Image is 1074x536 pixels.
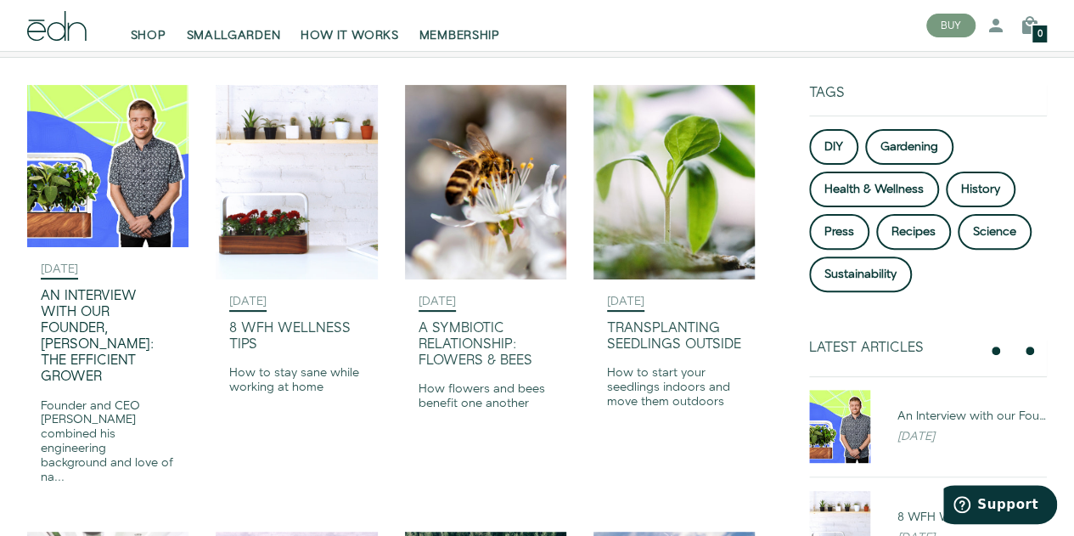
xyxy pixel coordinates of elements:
button: BUY [926,14,976,37]
span: MEMBERSHIP [419,27,500,44]
div: How to start your seedlings indoors and move them outdoors [607,366,741,409]
a: [DATE] A Symbiotic Relationship: Flowers & Bees How flowers and bees benefit one another [405,85,566,505]
time: [DATE] [229,293,267,312]
time: [DATE] [607,293,644,312]
span: 0 [1037,30,1043,39]
div: A Symbiotic Relationship: Flowers & Bees [419,320,553,370]
a: An Interview with our Founder, Ryan Woltz: The Efficient Grower An Interview with our Founder, [P... [796,390,1060,463]
a: Science [958,214,1032,250]
div: Tags [809,85,1047,115]
a: DIY [809,129,858,165]
div: 8 WFH Wellness Tips [229,320,363,353]
a: SHOP [121,7,177,44]
span: HOW IT WORKS [301,27,398,44]
a: History [946,172,1015,207]
time: [DATE] [41,261,78,279]
a: [DATE] 8 WFH Wellness Tips How to stay sane while working at home [216,85,377,505]
iframe: Opens a widget where you can find more information [943,485,1057,528]
div: 8 WFH Wellness Tips [897,509,1047,526]
em: [DATE] [897,428,935,445]
span: SHOP [131,27,166,44]
div: An Interview with our Founder, [PERSON_NAME]: The Efficient Grower [41,288,175,386]
a: Gardening [865,129,953,165]
a: HOW IT WORKS [290,7,408,44]
a: Recipes [876,214,951,250]
div: An Interview with our Founder, [PERSON_NAME]: The Efficient Grower [897,408,1047,425]
div: How flowers and bees benefit one another [419,382,553,411]
img: An Interview with our Founder, Ryan Woltz: The Efficient Grower [809,390,870,463]
a: Sustainability [809,257,912,292]
div: Latest Articles [809,340,979,356]
div: Founder and CEO [PERSON_NAME] combined his engineering background and love of na... [41,399,175,485]
a: SMALLGARDEN [177,7,291,44]
a: [DATE] Transplanting Seedlings Outside How to start your seedlings indoors and move them outdoors [593,85,755,505]
div: How to stay sane while working at home [229,366,363,395]
a: Press [809,214,869,250]
div: Transplanting Seedlings Outside [607,320,741,353]
span: SMALLGARDEN [187,27,281,44]
button: previous [986,341,1006,361]
time: [DATE] [419,293,456,312]
a: Health & Wellness [809,172,939,207]
a: MEMBERSHIP [409,7,510,44]
a: [DATE] An Interview with our Founder, [PERSON_NAME]: The Efficient Grower Founder and CEO [PERSON... [27,85,188,505]
button: next [1020,341,1040,361]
